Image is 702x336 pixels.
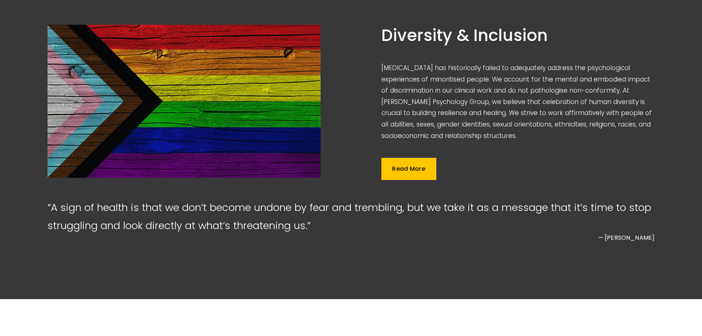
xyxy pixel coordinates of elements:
[381,158,436,180] a: Read More
[381,24,548,47] h2: Diversity & Inclusion
[48,235,654,241] figcaption: — [PERSON_NAME]
[48,198,654,235] blockquote: A sign of health is that we don’t become undone by fear and trembling, but we take it as a messag...
[48,200,51,215] span: “
[381,62,654,141] p: [MEDICAL_DATA] has historically failed to adequately address the psychological experiences of min...
[307,218,311,233] span: ”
